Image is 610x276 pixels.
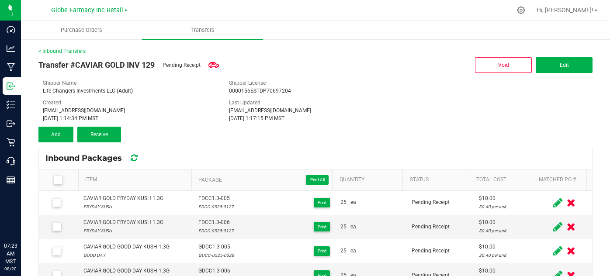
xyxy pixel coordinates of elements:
inline-svg: Outbound [7,119,15,128]
button: Print [314,198,330,207]
span: 25 [340,247,347,255]
div: [DATE] 1:14:34 PM MST [43,114,216,122]
div: $10.00 [479,194,532,203]
inline-svg: Retail [7,138,15,147]
button: Print [314,246,330,256]
a: Matched PO #Sortable [539,176,583,183]
span: Globe Farmacy Inc Retail [51,7,123,14]
span: Created [43,100,61,106]
a: ItemSortable [85,176,188,183]
span: Print [318,248,326,253]
span: Shipper License [229,80,266,86]
span: Edit [560,62,569,68]
inline-svg: Reports [7,176,15,184]
div: GOOD DAY [83,251,170,259]
div: Manage settings [516,6,527,14]
div: Inbound Packages [45,151,152,166]
div: CAVIAR GOLD FRYDAY KUSH 1.3G [83,194,163,203]
button: Receive [77,127,121,142]
div: $10.00 [479,267,532,275]
a: Total CostSortable [476,176,529,183]
button: Print [314,222,330,231]
div: 0000156ESTDP70697204 [229,87,402,95]
div: [EMAIL_ADDRESS][DOMAIN_NAME] [43,107,216,114]
span: Shipper Name [43,80,76,86]
button: Void [475,57,532,73]
span: Print [318,224,326,229]
div: CAVIAR GOLD GOOD DAY KUSH 1.3G [83,243,170,251]
span: ea [350,247,356,255]
span: ea [350,198,356,207]
div: FDCC-0525-0127 [198,227,234,235]
div: $10.00 [479,243,532,251]
span: Pending Receipt [412,224,450,230]
button: Add [38,127,73,142]
div: $0.40 per unit [479,203,532,211]
span: Hi, [PERSON_NAME]! [537,7,593,14]
span: GDCC1.3-005 [198,243,234,251]
div: $10.00 [479,218,532,227]
span: Package [198,175,329,185]
div: CAVIAR GOLD GOOD DAY KUSH 1.3G [83,267,170,275]
div: $0.40 per unit [479,227,532,235]
iframe: Resource center [9,206,35,232]
inline-svg: Dashboard [7,25,15,34]
span: 25 [340,198,347,207]
a: QuantitySortable [340,176,399,183]
span: Print [318,200,326,205]
span: Pending Receipt [412,248,450,254]
a: StatusSortable [410,176,466,183]
inline-svg: Analytics [7,44,15,53]
span: Purchase Orders [49,26,114,34]
iframe: Resource center unread badge [26,205,36,215]
span: FDCC1.3-006 [198,218,234,227]
div: Life Changers Investments LLC (Adult) [43,87,216,95]
span: FDCC1.3-005 [198,194,234,203]
inline-svg: Call Center [7,157,15,166]
div: FRYDAY KUSH [83,227,163,235]
button: Edit [536,57,593,73]
div: [DATE] 1:17:15 PM MST [229,114,402,122]
p: 07:23 AM MST [4,242,17,266]
div: GDCC-0525-0328 [198,251,234,259]
span: Print All [310,177,325,182]
div: $0.40 per unit [479,251,532,259]
span: ea [350,223,356,231]
inline-svg: Inventory [7,100,15,109]
span: Receive [90,131,108,138]
span: Add [51,131,61,138]
p: 08/20 [4,266,17,272]
a: PackagePrint AllSortable [198,175,329,185]
span: Transfers [179,26,226,34]
span: Last Updated [229,100,260,106]
a: < Inbound Transfers [38,48,86,54]
div: CAVIAR GOLD FRYDAY KUSH 1.3G [83,218,163,227]
div: FRYDAY KUSH [83,203,163,211]
inline-svg: Manufacturing [7,63,15,72]
a: Purchase Orders [21,21,142,39]
div: [EMAIL_ADDRESS][DOMAIN_NAME] [229,107,402,114]
span: Pending Receipt [412,199,450,205]
span: 25 [340,223,347,231]
span: Transfer #CAVIAR GOLD INV 129 [38,59,155,71]
button: Print All [306,175,329,185]
a: Transfers [142,21,263,39]
span: Void [498,62,509,68]
submit-button: Receive inventory against this transfer [77,127,125,142]
span: Pending Receipt [163,61,201,69]
span: GDCC1.3-006 [198,267,234,275]
inline-svg: Inbound [7,82,15,90]
div: FDCC-0525-0127 [198,203,234,211]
